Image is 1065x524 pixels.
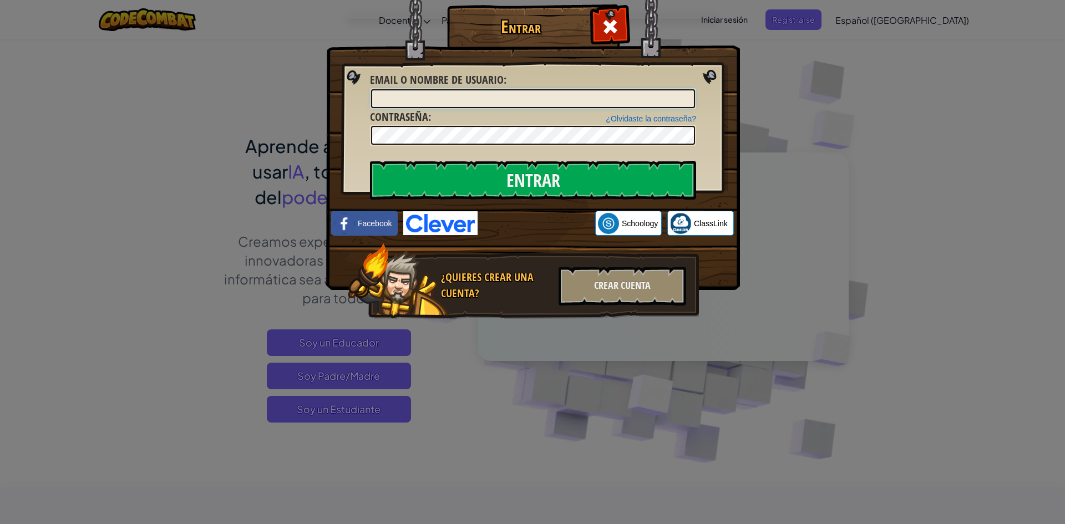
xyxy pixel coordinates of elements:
span: Email o Nombre de usuario [370,72,504,87]
h1: Entrar [450,17,591,37]
img: clever-logo-blue.png [403,211,478,235]
img: schoology.png [598,213,619,234]
span: Contraseña [370,109,428,124]
img: facebook_small.png [334,213,355,234]
label: : [370,109,431,125]
div: Crear Cuenta [559,267,686,306]
span: Facebook [358,218,392,229]
span: ClassLink [694,218,728,229]
span: Schoology [622,218,658,229]
a: ¿Olvidaste la contraseña? [606,114,696,123]
label: : [370,72,506,88]
div: ¿Quieres crear una cuenta? [441,269,552,301]
img: classlink-logo-small.png [670,213,691,234]
input: Entrar [370,161,696,200]
iframe: Botón de Acceder con Google [478,211,595,236]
